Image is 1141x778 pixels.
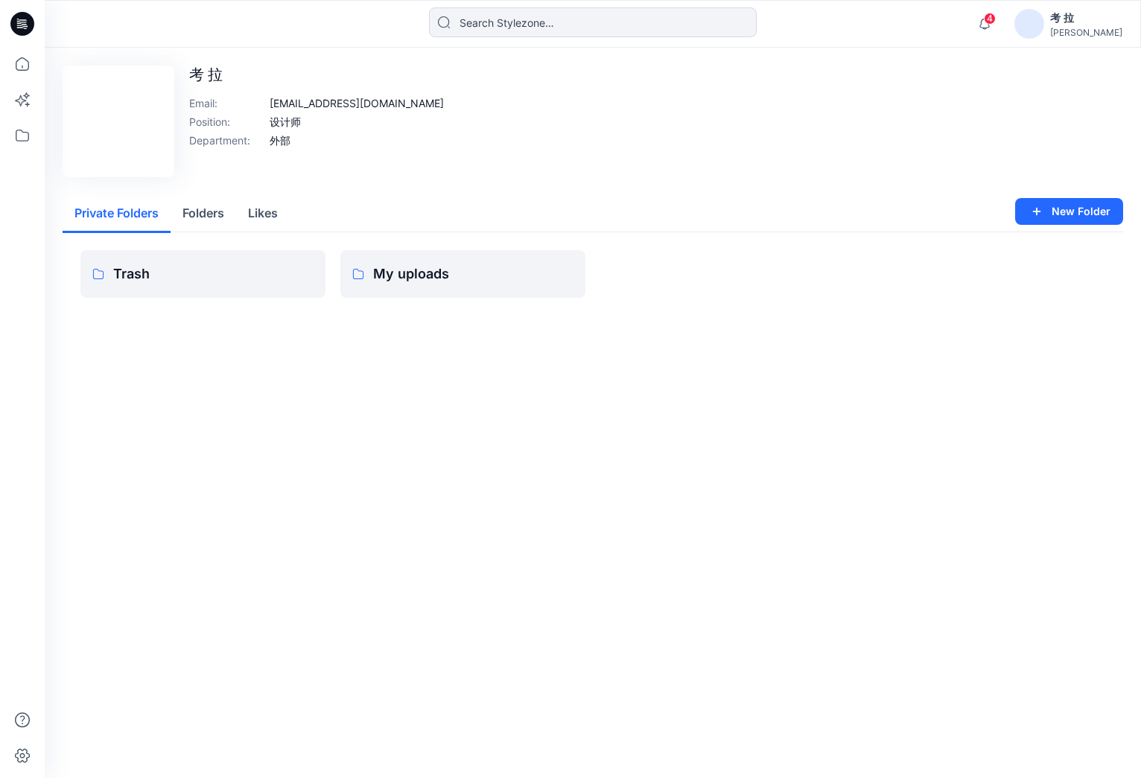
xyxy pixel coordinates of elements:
p: 设计师 [270,114,301,130]
p: Trash [113,264,314,284]
a: My uploads [340,250,585,298]
button: Folders [171,195,236,233]
img: avatar [1014,9,1044,39]
p: My uploads [373,264,573,284]
p: 考 拉 [189,66,444,83]
p: [EMAIL_ADDRESS][DOMAIN_NAME] [270,95,444,111]
div: 考 拉 [1050,9,1122,27]
a: Trash [80,250,325,298]
button: Likes [236,195,290,233]
div: [PERSON_NAME] [1050,27,1122,38]
p: 外部 [270,133,290,148]
span: 4 [984,13,996,25]
p: Position : [189,114,264,130]
input: Search Stylezone… [429,7,757,37]
button: Private Folders [63,195,171,233]
p: Department : [189,133,264,148]
p: Email : [189,95,264,111]
button: New Folder [1015,198,1123,225]
img: 考 拉 [66,68,171,174]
